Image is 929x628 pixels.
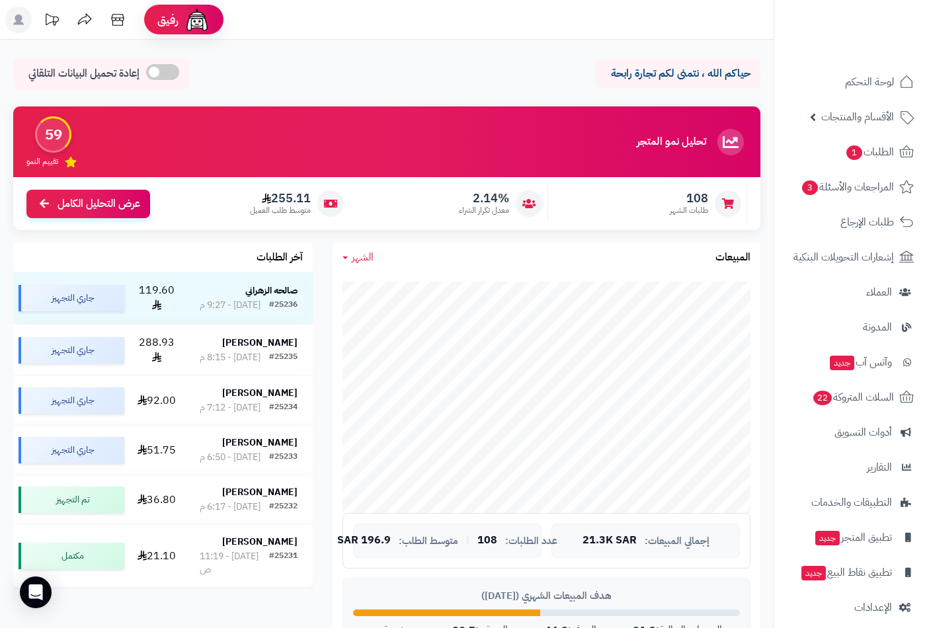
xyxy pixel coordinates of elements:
[845,73,894,91] span: لوحة التحكم
[130,325,184,376] td: 288.93
[793,248,894,266] span: إشعارات التحويلات البنكية
[35,7,68,36] a: تحديثات المنصة
[839,37,916,65] img: logo-2.png
[846,145,862,160] span: 1
[801,178,894,196] span: المراجعات والأسئلة
[130,475,184,524] td: 36.80
[130,426,184,475] td: 51.75
[19,437,124,463] div: جاري التجهيز
[269,351,298,364] div: #25235
[130,525,184,587] td: 21.10
[834,423,892,442] span: أدوات التسويق
[477,535,497,547] span: 108
[269,401,298,414] div: #25234
[811,493,892,512] span: التطبيقات والخدمات
[605,66,750,81] p: حياكم الله ، نتمنى لكم تجارة رابحة
[250,205,311,216] span: متوسط طلب العميل
[184,7,210,33] img: ai-face.png
[830,356,854,370] span: جديد
[782,381,921,413] a: السلات المتروكة22
[250,191,311,206] span: 255.11
[337,535,391,547] span: 196.9 SAR
[715,252,750,264] h3: المبيعات
[782,66,921,98] a: لوحة التحكم
[19,285,124,311] div: جاري التجهيز
[222,386,298,400] strong: [PERSON_NAME]
[845,143,894,161] span: الطلبات
[863,318,892,336] span: المدونة
[200,550,270,576] div: [DATE] - 11:19 ص
[782,241,921,273] a: إشعارات التحويلات البنكية
[867,458,892,477] span: التقارير
[854,598,892,617] span: الإعدادات
[257,252,303,264] h3: آخر الطلبات
[802,180,818,195] span: 3
[130,376,184,425] td: 92.00
[505,535,557,547] span: عدد الطلبات:
[352,249,374,265] span: الشهر
[26,190,150,218] a: عرض التحليل الكامل
[670,191,708,206] span: 108
[157,12,179,28] span: رفيق
[782,451,921,483] a: التقارير
[821,108,894,126] span: الأقسام والمنتجات
[782,592,921,623] a: الإعدادات
[459,191,509,206] span: 2.14%
[200,500,261,514] div: [DATE] - 6:17 م
[28,66,140,81] span: إعادة تحميل البيانات التلقائي
[782,171,921,203] a: المراجعات والأسئلة3
[782,346,921,378] a: وآتس آبجديد
[343,250,374,265] a: الشهر
[200,351,261,364] div: [DATE] - 8:15 م
[782,276,921,308] a: العملاء
[19,337,124,364] div: جاري التجهيز
[782,206,921,238] a: طلبات الإرجاع
[130,272,184,324] td: 119.60
[200,451,261,464] div: [DATE] - 6:50 م
[222,336,298,350] strong: [PERSON_NAME]
[782,416,921,448] a: أدوات التسويق
[800,563,892,582] span: تطبيق نقاط البيع
[245,284,298,297] strong: صالحه الزهراني
[58,196,140,212] span: عرض التحليل الكامل
[782,311,921,343] a: المدونة
[20,576,52,608] div: Open Intercom Messenger
[840,213,894,231] span: طلبات الإرجاع
[222,485,298,499] strong: [PERSON_NAME]
[19,387,124,414] div: جاري التجهيز
[815,531,840,545] span: جديد
[812,388,894,407] span: السلات المتروكة
[583,535,637,547] span: 21.3K SAR
[670,205,708,216] span: طلبات الشهر
[828,353,892,372] span: وآتس آب
[466,535,469,545] span: |
[645,535,709,547] span: إجمالي المبيعات:
[399,535,458,547] span: متوسط الطلب:
[26,156,58,167] span: تقييم النمو
[200,401,261,414] div: [DATE] - 7:12 م
[269,500,298,514] div: #25232
[782,522,921,553] a: تطبيق المتجرجديد
[200,299,261,312] div: [DATE] - 9:27 م
[19,487,124,513] div: تم التجهيز
[222,535,298,549] strong: [PERSON_NAME]
[637,136,706,148] h3: تحليل نمو المتجر
[782,136,921,168] a: الطلبات1
[866,283,892,301] span: العملاء
[353,589,740,603] div: هدف المبيعات الشهري ([DATE])
[269,451,298,464] div: #25233
[269,550,298,576] div: #25231
[459,205,509,216] span: معدل تكرار الشراء
[269,299,298,312] div: #25236
[19,543,124,569] div: مكتمل
[222,436,298,450] strong: [PERSON_NAME]
[782,557,921,588] a: تطبيق نقاط البيعجديد
[813,391,832,405] span: 22
[782,487,921,518] a: التطبيقات والخدمات
[801,566,826,580] span: جديد
[814,528,892,547] span: تطبيق المتجر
